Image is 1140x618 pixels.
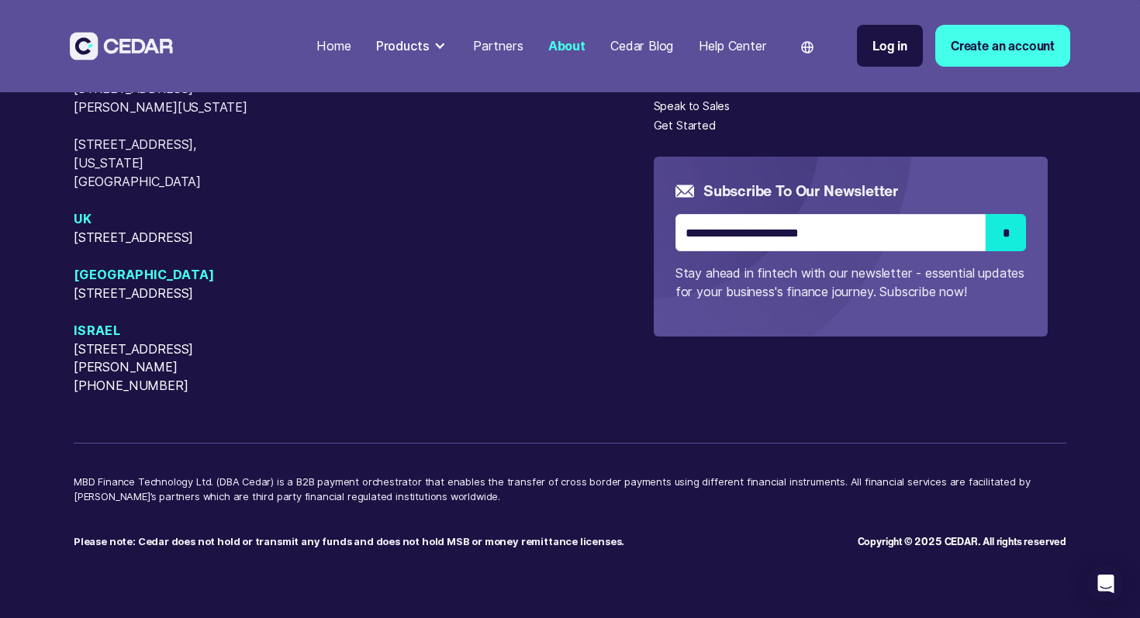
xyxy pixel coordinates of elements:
[675,181,1026,302] form: Email Form
[604,29,679,63] a: Cedar Blog
[654,98,731,114] a: Speak to Sales
[693,29,773,63] a: Help Center
[703,181,898,202] h5: Subscribe to our newsletter
[935,25,1070,67] a: Create an account
[542,29,592,63] a: About
[699,36,767,55] div: Help Center
[74,79,269,116] span: [STREET_ADDRESS][PERSON_NAME][US_STATE]
[74,520,858,550] p: ‍
[74,229,269,247] span: [STREET_ADDRESS]
[376,36,430,55] div: Products
[74,285,269,303] span: [STREET_ADDRESS]
[654,117,716,133] a: Get Started
[74,210,269,229] span: UK
[74,266,269,285] span: [GEOGRAPHIC_DATA]
[872,36,907,55] div: Log in
[74,135,269,192] span: [STREET_ADDRESS], [US_STATE][GEOGRAPHIC_DATA]
[610,36,673,55] div: Cedar Blog
[857,25,923,67] a: Log in
[370,30,454,61] div: Products
[473,36,523,55] div: Partners
[74,340,269,396] span: [STREET_ADDRESS][PERSON_NAME][PHONE_NUMBER]
[467,29,530,63] a: Partners
[858,534,1066,549] div: Copyright © 2025 CEDAR. All rights reserved
[74,322,269,340] span: Israel
[1087,565,1124,602] div: Open Intercom Messenger
[74,536,624,547] strong: Please note: Cedar does not hold or transmit any funds and does not hold MSB or money remittance ...
[74,475,1066,520] p: MBD Finance Technology Ltd. (DBA Cedar) is a B2B payment orchestrator that enables the transfer o...
[316,36,351,55] div: Home
[675,264,1026,301] p: Stay ahead in fintech with our newsletter - essential updates for your business's finance journey...
[801,41,814,54] img: world icon
[310,29,357,63] a: Home
[548,36,586,55] div: About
